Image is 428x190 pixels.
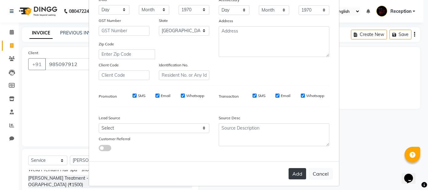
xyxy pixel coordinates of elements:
[289,168,306,179] button: Add
[402,165,422,184] iframe: chat widget
[186,93,204,99] label: Whatsapp
[99,70,149,80] input: Client Code
[219,115,240,121] label: Source Desc
[219,94,239,99] label: Transaction
[309,168,333,180] button: Cancel
[99,136,130,142] label: Customer Referral
[161,93,170,99] label: Email
[138,93,145,99] label: SMS
[99,41,114,47] label: Zip Code
[219,18,233,24] label: Address
[99,49,155,59] input: Enter Zip Code
[159,62,188,68] label: Identification No.
[99,115,120,121] label: Lead Source
[99,18,121,23] label: GST Number
[99,26,149,36] input: GST Number
[258,93,265,99] label: SMS
[99,94,117,99] label: Promotion
[159,70,210,80] input: Resident No. or Any Id
[99,62,119,68] label: Client Code
[159,18,168,23] label: State
[281,93,290,99] label: Email
[306,93,324,99] label: Whatsapp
